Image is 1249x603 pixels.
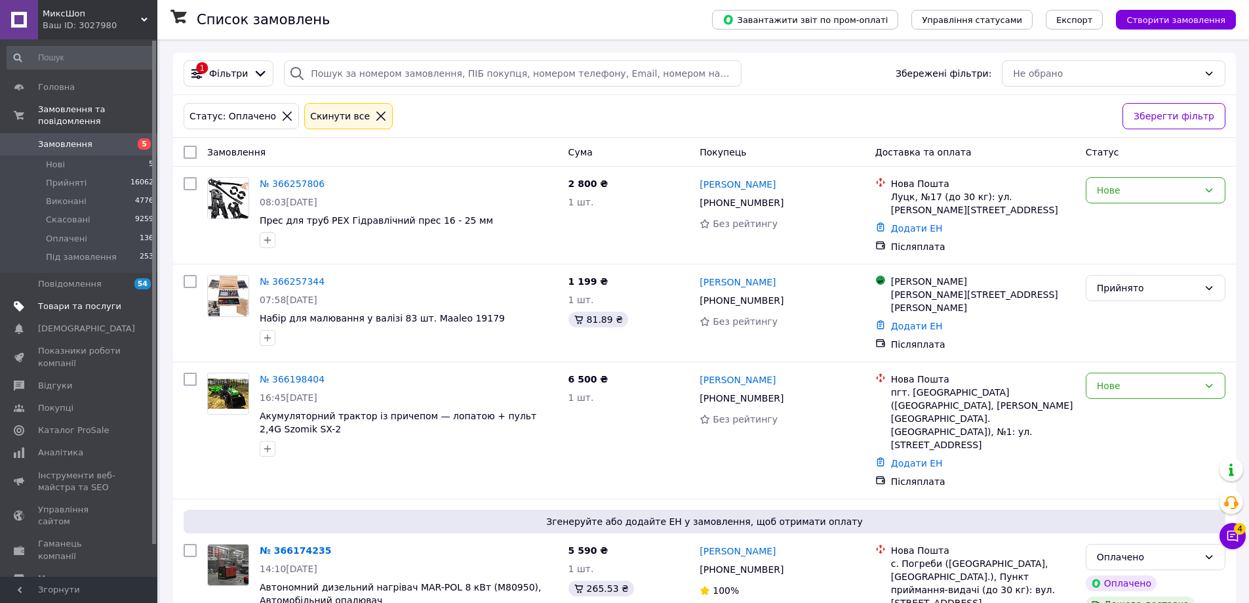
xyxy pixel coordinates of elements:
[260,215,493,226] a: Прес для труб PEX Гідравлічний прес 16 - 25 мм
[138,138,151,150] span: 5
[260,295,317,305] span: 07:58[DATE]
[723,14,888,26] span: Завантажити звіт по пром-оплаті
[1097,379,1199,393] div: Нове
[891,223,943,234] a: Додати ЕН
[700,198,783,208] span: [PHONE_NUMBER]
[891,475,1075,488] div: Післяплата
[891,177,1075,190] div: Нова Пошта
[260,178,325,189] a: № 366257806
[568,392,594,403] span: 1 шт.
[568,581,634,596] div: 265.53 ₴
[38,573,71,585] span: Маркет
[568,276,608,287] span: 1 199 ₴
[38,504,121,528] span: Управління сайтом
[891,240,1075,253] div: Післяплата
[208,379,248,408] img: Фото товару
[208,545,248,585] img: Фото товару
[43,8,141,20] span: МиксШоп
[38,538,121,562] span: Гаманець компанії
[700,545,776,558] a: [PERSON_NAME]
[38,301,121,312] span: Товари та послуги
[260,545,331,556] a: № 366174235
[38,81,75,93] span: Головна
[260,564,317,574] span: 14:10[DATE]
[700,147,746,157] span: Покупець
[38,138,92,150] span: Замовлення
[568,545,608,556] span: 5 590 ₴
[700,178,776,191] a: [PERSON_NAME]
[1097,183,1199,198] div: Нове
[38,425,109,436] span: Каталог ProSale
[896,67,991,80] span: Збережені фільтри:
[38,104,157,127] span: Замовлення та повідомлення
[7,46,155,70] input: Пошук
[1234,523,1246,535] span: 4
[46,214,90,226] span: Скасовані
[891,275,1075,288] div: [PERSON_NAME]
[207,373,249,415] a: Фото товару
[922,15,1022,25] span: Управління статусами
[46,159,65,171] span: Нові
[1097,550,1199,564] div: Оплачено
[38,470,121,493] span: Інструменти веб-майстра та SEO
[38,345,121,369] span: Показники роботи компанії
[207,177,249,219] a: Фото товару
[1013,66,1199,81] div: Не обрано
[260,313,505,323] a: Набір для малювання у валізі 83 шт. Maaleo 19179
[713,585,739,596] span: 100%
[307,109,372,123] div: Cкинути все
[46,251,117,263] span: Під замовлення
[1097,281,1199,295] div: Прийнято
[875,147,972,157] span: Доставка та оплата
[891,321,943,331] a: Додати ЕН
[1116,10,1236,30] button: Створити замовлення
[284,60,741,87] input: Пошук за номером замовлення, ПІБ покупця, номером телефону, Email, номером накладної
[207,544,249,586] a: Фото товару
[891,288,1075,314] div: [PERSON_NAME][STREET_ADDRESS][PERSON_NAME]
[700,373,776,386] a: [PERSON_NAME]
[713,316,778,327] span: Без рейтингу
[1086,575,1157,591] div: Оплачено
[260,276,325,287] a: № 366257344
[568,147,593,157] span: Cума
[43,20,157,31] div: Ваш ID: 3027980
[713,414,778,425] span: Без рейтингу
[38,402,73,414] span: Покупці
[568,295,594,305] span: 1 шт.
[891,190,1075,217] div: Луцк, №17 (до 30 кг): ул. [PERSON_NAME][STREET_ADDRESS]
[260,197,317,207] span: 08:03[DATE]
[149,159,153,171] span: 5
[1103,14,1236,24] a: Створити замовлення
[38,278,102,290] span: Повідомлення
[260,392,317,403] span: 16:45[DATE]
[208,178,248,218] img: Фото товару
[207,147,266,157] span: Замовлення
[187,109,279,123] div: Статус: Оплачено
[208,276,248,316] img: Фото товару
[1122,103,1225,129] button: Зберегти фільтр
[700,564,783,575] span: [PHONE_NUMBER]
[260,411,536,434] a: Акумуляторний трактор із причепом — лопатою + пульт 2,4G Szomik SX-2
[1056,15,1093,25] span: Експорт
[700,276,776,289] a: [PERSON_NAME]
[197,12,330,28] h1: Список замовлень
[38,323,135,335] span: [DEMOGRAPHIC_DATA]
[568,312,628,327] div: 81.89 ₴
[1086,147,1119,157] span: Статус
[568,374,608,385] span: 6 500 ₴
[46,196,87,207] span: Виконані
[568,564,594,574] span: 1 шт.
[207,275,249,317] a: Фото товару
[911,10,1033,30] button: Управління статусами
[891,458,943,468] a: Додати ЕН
[46,177,87,189] span: Прийняті
[1219,523,1246,549] button: Чат з покупцем4
[134,278,151,289] span: 54
[1134,109,1214,123] span: Зберегти фільтр
[568,178,608,189] span: 2 800 ₴
[38,447,83,459] span: Аналітика
[1046,10,1103,30] button: Експорт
